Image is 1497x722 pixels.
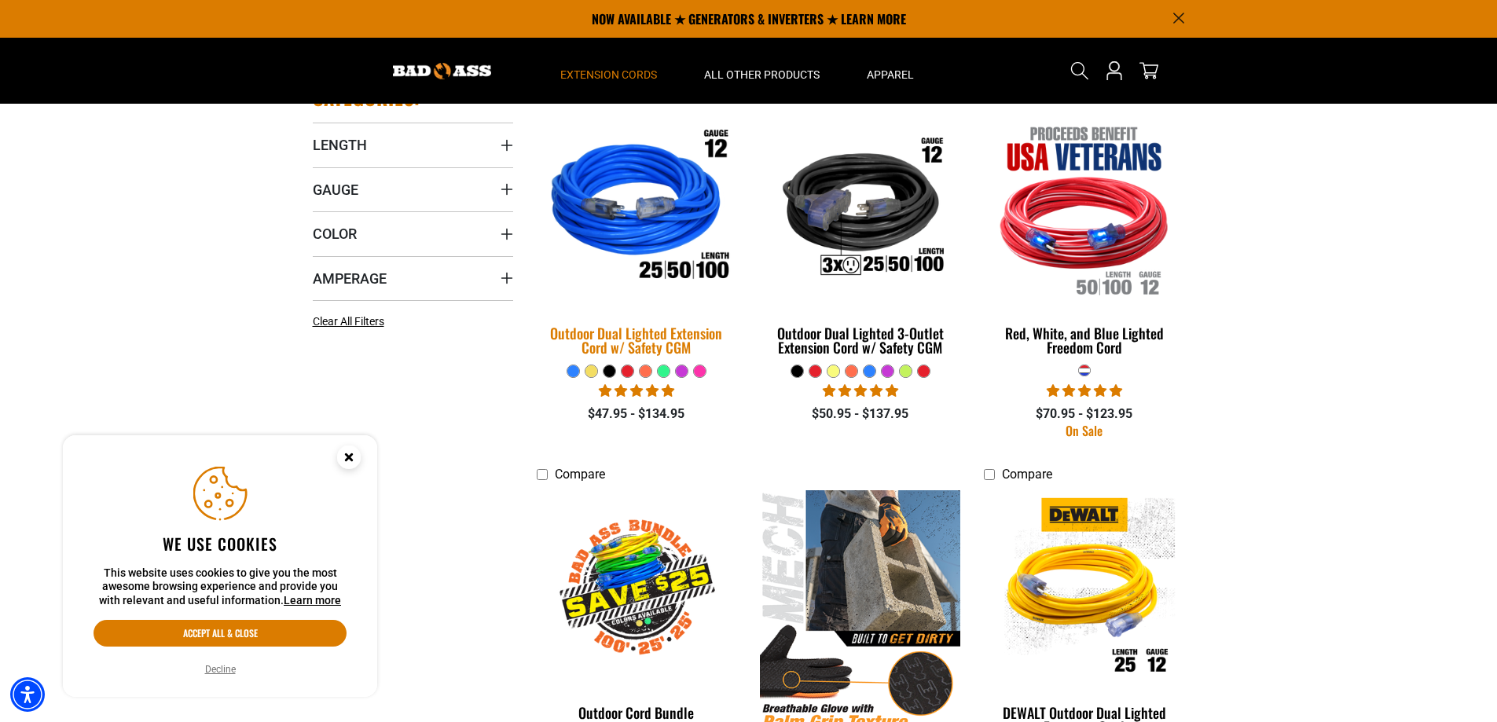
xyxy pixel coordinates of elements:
a: cart [1136,61,1161,80]
span: Clear All Filters [313,315,384,328]
summary: Apparel [843,38,937,104]
div: $50.95 - $137.95 [760,405,960,423]
img: Outdoor Cord Bundle [538,497,736,678]
img: Red, White, and Blue Lighted Freedom Cord [985,119,1183,299]
span: All Other Products [704,68,820,82]
summary: All Other Products [681,38,843,104]
span: Apparel [867,68,914,82]
span: Compare [1002,467,1052,482]
a: This website uses cookies to give you the most awesome browsing experience and provide you with r... [284,594,341,607]
summary: Amperage [313,256,513,300]
aside: Cookie Consent [63,435,377,698]
span: 4.80 stars [823,383,898,398]
a: Red, White, and Blue Lighted Freedom Cord Red, White, and Blue Lighted Freedom Cord [984,111,1184,364]
span: Length [313,136,367,154]
a: Clear All Filters [313,313,391,330]
img: DEWALT Outdoor Dual Lighted Extension Cord [985,497,1183,678]
p: This website uses cookies to give you the most awesome browsing experience and provide you with r... [94,566,347,608]
img: Outdoor Dual Lighted Extension Cord w/ Safety CGM [527,108,747,310]
span: Amperage [313,269,387,288]
summary: Color [313,211,513,255]
a: Open this option [1102,38,1127,104]
button: Accept all & close [94,620,347,647]
div: Accessibility Menu [10,677,45,712]
span: Color [313,225,357,243]
div: $47.95 - $134.95 [537,405,737,423]
span: Compare [555,467,605,482]
button: Decline [200,662,240,677]
div: Outdoor Cord Bundle [537,706,737,720]
img: Bad Ass Extension Cords [393,63,491,79]
h2: Categories: [313,86,421,110]
div: On Sale [984,424,1184,437]
img: Outdoor Dual Lighted 3-Outlet Extension Cord w/ Safety CGM [761,119,959,299]
button: Close this option [321,435,377,484]
summary: Length [313,123,513,167]
h2: We use cookies [94,533,347,554]
div: Outdoor Dual Lighted Extension Cord w/ Safety CGM [537,326,737,354]
div: $70.95 - $123.95 [984,405,1184,423]
span: 5.00 stars [1047,383,1122,398]
div: Red, White, and Blue Lighted Freedom Cord [984,326,1184,354]
span: Extension Cords [560,68,657,82]
summary: Gauge [313,167,513,211]
span: 4.81 stars [599,383,674,398]
summary: Search [1067,58,1092,83]
a: Outdoor Dual Lighted Extension Cord w/ Safety CGM Outdoor Dual Lighted Extension Cord w/ Safety CGM [537,111,737,364]
span: Gauge [313,181,358,199]
summary: Extension Cords [537,38,681,104]
div: Outdoor Dual Lighted 3-Outlet Extension Cord w/ Safety CGM [760,326,960,354]
a: Outdoor Dual Lighted 3-Outlet Extension Cord w/ Safety CGM Outdoor Dual Lighted 3-Outlet Extensio... [760,111,960,364]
